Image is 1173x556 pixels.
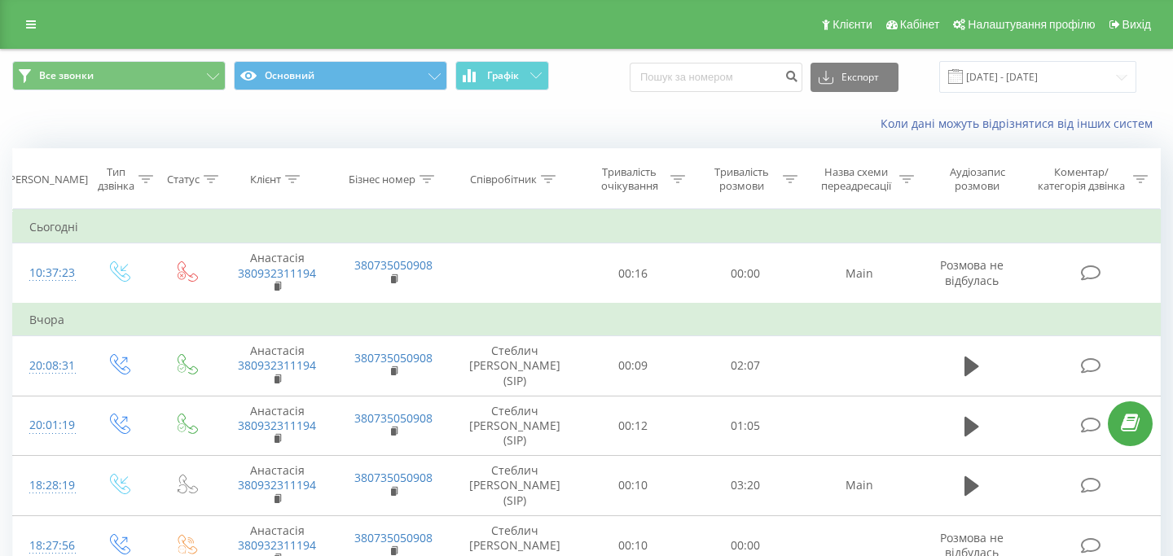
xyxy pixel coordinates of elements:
div: Статус [167,173,200,186]
div: Аудіозапис розмови [933,165,1021,193]
td: Анастасія [219,336,336,396]
td: Стеблич [PERSON_NAME] (SIP) [452,396,578,456]
button: Основний [234,61,447,90]
div: 20:08:31 [29,350,68,382]
td: Main [802,456,918,516]
span: Розмова не відбулась [940,257,1004,287]
a: Коли дані можуть відрізнятися вiд інших систем [881,116,1161,131]
td: 03:20 [689,456,802,516]
td: Анастасія [219,456,336,516]
td: Main [802,243,918,304]
a: 380932311194 [238,357,316,373]
div: Коментар/категорія дзвінка [1034,165,1129,193]
a: 380932311194 [238,477,316,493]
div: 18:28:19 [29,470,68,501]
span: Графік [487,70,519,81]
a: 380735050908 [354,410,433,426]
a: 380932311194 [238,418,316,433]
td: Стеблич [PERSON_NAME] (SIP) [452,336,578,396]
span: Клієнти [833,18,872,31]
input: Пошук за номером [630,63,802,92]
div: Тип дзвінка [98,165,134,193]
td: 00:10 [578,456,690,516]
span: Вихід [1122,18,1151,31]
td: Сьогодні [13,211,1161,243]
div: Бізнес номер [349,173,415,186]
a: 380932311194 [238,265,316,281]
a: 380735050908 [354,470,433,485]
a: 380735050908 [354,350,433,366]
div: Тривалість очікування [592,165,667,193]
span: Все звонки [39,69,94,82]
div: 10:37:23 [29,257,68,289]
td: Вчора [13,304,1161,336]
td: 00:00 [689,243,802,304]
button: Графік [455,61,549,90]
div: Співробітник [470,173,537,186]
div: [PERSON_NAME] [6,173,88,186]
button: Експорт [811,63,898,92]
div: Назва схеми переадресації [816,165,895,193]
td: Стеблич [PERSON_NAME] (SIP) [452,456,578,516]
td: 00:09 [578,336,690,396]
span: Налаштування профілю [968,18,1095,31]
div: 20:01:19 [29,409,68,441]
a: 380735050908 [354,257,433,273]
div: Тривалість розмови [704,165,779,193]
a: 380735050908 [354,530,433,545]
div: Клієнт [250,173,281,186]
td: 01:05 [689,396,802,456]
td: Анастасія [219,396,336,456]
td: Анастасія [219,243,336,304]
td: 00:16 [578,243,690,304]
span: Кабінет [900,18,940,31]
td: 00:12 [578,396,690,456]
a: 380932311194 [238,537,316,553]
button: Все звонки [12,61,226,90]
td: 02:07 [689,336,802,396]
